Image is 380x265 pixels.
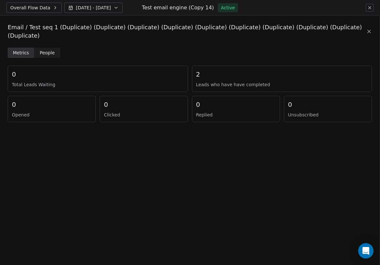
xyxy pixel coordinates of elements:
span: 0 [12,70,16,79]
span: Unsubscribed [288,112,368,118]
span: Replied [196,112,276,118]
span: 0 [12,100,16,109]
span: [DATE] - [DATE] [76,5,111,11]
span: Email / Test seq 1 (Duplicate) (Duplicate) (Duplicate) (Duplicate) (Duplicate) (Duplicate) (Dupli... [8,23,364,40]
span: 2 [196,70,200,79]
span: Total Leads Waiting [12,81,184,88]
span: Opened [12,112,92,118]
span: Clicked [104,112,184,118]
h1: Test email engine (Copy 14) [142,4,214,11]
div: Open Intercom Messenger [358,243,374,259]
span: Overall Flow Data [10,5,50,11]
span: 0 [288,100,292,109]
button: Overall Flow Data [6,3,62,13]
span: Active [221,5,235,11]
span: People [40,50,55,56]
span: 0 [196,100,200,109]
button: [DATE] - [DATE] [64,3,122,13]
span: Leads who have have completed [196,81,368,88]
span: 0 [104,100,108,109]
